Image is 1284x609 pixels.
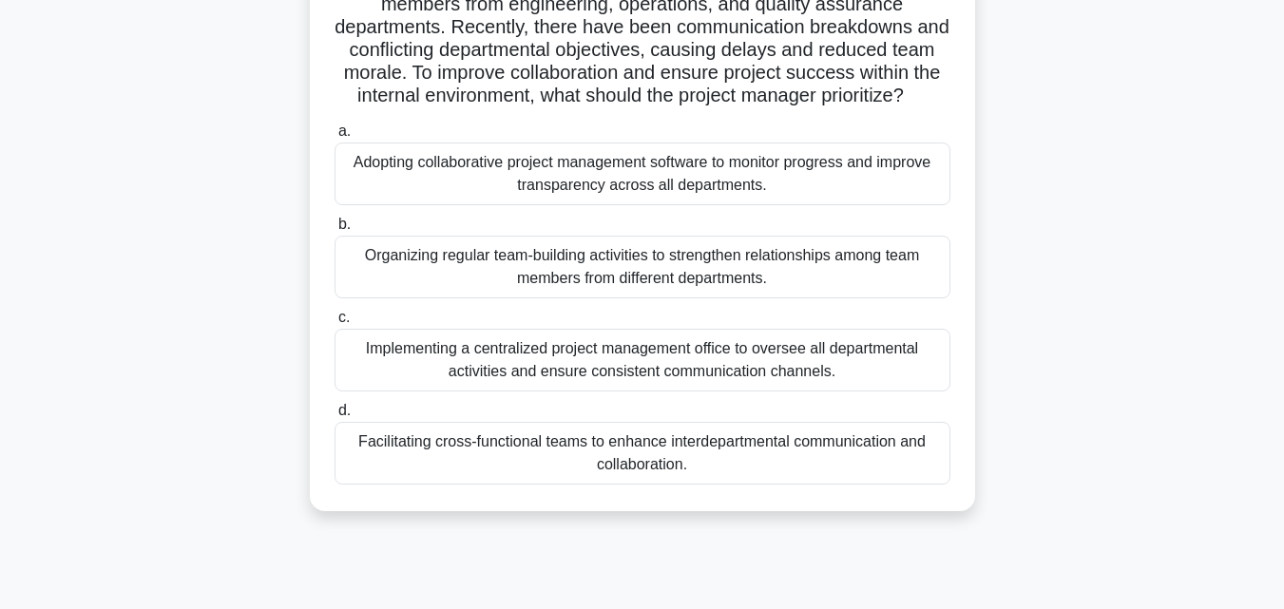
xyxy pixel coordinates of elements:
span: b. [338,216,351,232]
div: Implementing a centralized project management office to oversee all departmental activities and e... [335,329,950,391]
div: Organizing regular team-building activities to strengthen relationships among team members from d... [335,236,950,298]
span: c. [338,309,350,325]
span: a. [338,123,351,139]
div: Adopting collaborative project management software to monitor progress and improve transparency a... [335,143,950,205]
div: Facilitating cross-functional teams to enhance interdepartmental communication and collaboration. [335,422,950,485]
span: d. [338,402,351,418]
